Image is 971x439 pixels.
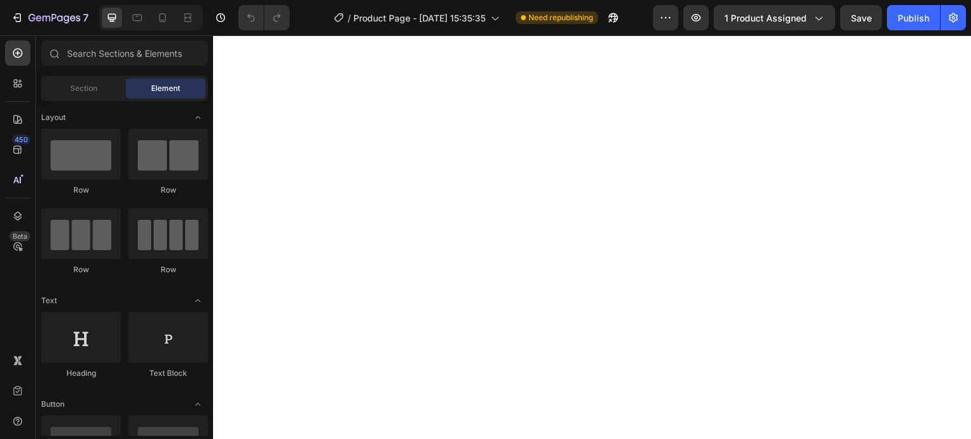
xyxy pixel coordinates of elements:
[128,368,208,379] div: Text Block
[70,83,97,94] span: Section
[128,184,208,196] div: Row
[528,12,593,23] span: Need republishing
[128,264,208,275] div: Row
[41,399,64,410] span: Button
[188,394,208,414] span: Toggle open
[12,135,30,145] div: 450
[898,11,929,25] div: Publish
[151,83,180,94] span: Element
[840,5,882,30] button: Save
[41,264,121,275] div: Row
[714,5,835,30] button: 1 product assigned
[353,11,485,25] span: Product Page - [DATE] 15:35:35
[851,13,872,23] span: Save
[41,368,121,379] div: Heading
[83,10,89,25] p: 7
[41,40,208,66] input: Search Sections & Elements
[724,11,807,25] span: 1 product assigned
[5,5,94,30] button: 7
[41,184,121,196] div: Row
[188,291,208,311] span: Toggle open
[348,11,351,25] span: /
[41,295,57,306] span: Text
[41,112,66,123] span: Layout
[213,35,971,439] iframe: Design area
[188,107,208,128] span: Toggle open
[238,5,290,30] div: Undo/Redo
[9,231,30,241] div: Beta
[887,5,940,30] button: Publish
